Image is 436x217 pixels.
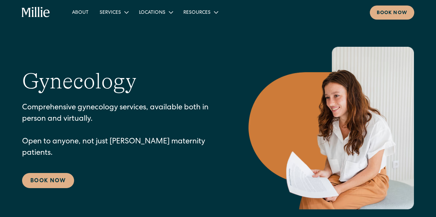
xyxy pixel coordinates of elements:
[94,7,133,18] div: Services
[139,9,165,17] div: Locations
[133,7,178,18] div: Locations
[183,9,211,17] div: Resources
[178,7,223,18] div: Resources
[100,9,121,17] div: Services
[249,47,414,209] img: Smiling woman holding documents during a consultation, reflecting supportive guidance in maternit...
[377,10,407,17] div: Book now
[370,6,414,20] a: Book now
[22,7,50,18] a: home
[22,68,136,95] h1: Gynecology
[67,7,94,18] a: About
[22,102,221,159] p: Comprehensive gynecology services, available both in person and virtually. Open to anyone, not ju...
[22,173,74,188] a: Book Now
